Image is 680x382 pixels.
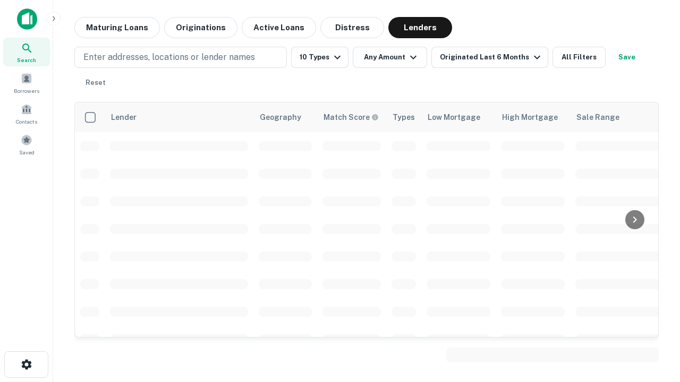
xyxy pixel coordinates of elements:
a: Borrowers [3,68,50,97]
p: Enter addresses, locations or lender names [83,51,255,64]
button: Save your search to get updates of matches that match your search criteria. [610,47,644,68]
button: 10 Types [291,47,348,68]
h6: Match Score [324,111,377,123]
a: Contacts [3,99,50,128]
div: Lender [111,111,137,124]
th: Geography [253,102,317,132]
button: Reset [79,72,113,93]
a: Saved [3,130,50,159]
button: Originated Last 6 Months [431,47,548,68]
th: Capitalize uses an advanced AI algorithm to match your search with the best lender. The match sco... [317,102,386,132]
th: Sale Range [570,102,666,132]
span: Borrowers [14,86,39,95]
div: Low Mortgage [428,111,480,124]
div: Sale Range [576,111,619,124]
div: High Mortgage [502,111,558,124]
img: capitalize-icon.png [17,8,37,30]
a: Search [3,38,50,66]
button: Distress [320,17,384,38]
div: Geography [260,111,301,124]
th: High Mortgage [496,102,570,132]
div: Capitalize uses an advanced AI algorithm to match your search with the best lender. The match sco... [324,111,379,123]
button: Enter addresses, locations or lender names [74,47,287,68]
iframe: Chat Widget [627,297,680,348]
th: Types [386,102,421,132]
button: Any Amount [353,47,427,68]
div: Originated Last 6 Months [440,51,543,64]
div: Types [393,111,415,124]
button: Originations [164,17,237,38]
button: All Filters [552,47,606,68]
button: Active Loans [242,17,316,38]
span: Contacts [16,117,37,126]
span: Saved [19,148,35,157]
button: Lenders [388,17,452,38]
button: Maturing Loans [74,17,160,38]
th: Low Mortgage [421,102,496,132]
th: Lender [105,102,253,132]
span: Search [17,56,36,64]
